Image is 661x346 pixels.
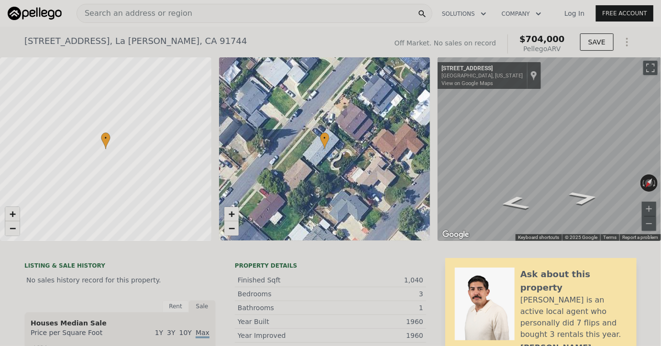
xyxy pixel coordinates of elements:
div: Year Built [238,317,330,326]
button: Toggle fullscreen view [643,61,658,75]
div: Street View [438,57,661,241]
div: Year Improved [238,331,330,340]
path: Go Southwest, Evanwood Ave [556,187,612,208]
span: 10Y [179,329,192,336]
div: • [101,132,110,149]
div: • [320,132,330,149]
a: Zoom in [224,207,239,221]
span: − [10,222,16,234]
a: Log In [553,9,596,18]
img: Google [440,228,472,241]
button: Rotate clockwise [653,174,658,192]
a: View on Google Maps [441,80,493,86]
div: Bathrooms [238,303,330,313]
img: Pellego [8,7,62,20]
span: 3Y [167,329,175,336]
a: Zoom out [5,221,20,236]
a: Zoom out [224,221,239,236]
span: Max [196,329,209,338]
span: © 2025 Google [565,235,597,240]
span: $704,000 [519,34,565,44]
button: SAVE [580,33,614,51]
button: Zoom in [642,202,656,216]
div: [PERSON_NAME] is an active local agent who personally did 7 flips and bought 3 rentals this year. [520,294,627,340]
div: Map [438,57,661,241]
div: Pellego ARV [519,44,565,54]
path: Go Northeast, Evanwood Ave [487,193,542,214]
div: Off Market. No sales on record [395,38,496,48]
div: Price per Square Foot [31,328,120,343]
div: [STREET_ADDRESS] [441,65,523,73]
span: + [10,208,16,220]
a: Show location on map [530,70,537,81]
span: Search an address or region [77,8,192,19]
div: 1960 [330,331,423,340]
button: Rotate counterclockwise [640,174,646,192]
div: Houses Median Sale [31,318,209,328]
div: Sale [189,300,216,313]
div: Rent [162,300,189,313]
button: Company [494,5,549,22]
button: Zoom out [642,216,656,231]
span: • [320,134,330,142]
span: 1Y [155,329,163,336]
button: Show Options [617,32,637,52]
button: Solutions [434,5,494,22]
div: [STREET_ADDRESS] , La [PERSON_NAME] , CA 91744 [24,34,247,48]
div: Bedrooms [238,289,330,299]
a: Terms (opens in new tab) [603,235,617,240]
div: 1 [330,303,423,313]
div: No sales history record for this property. [24,271,216,289]
span: • [101,134,110,142]
div: Ask about this property [520,268,627,294]
span: + [228,208,234,220]
div: 1960 [330,317,423,326]
a: Free Account [596,5,653,22]
a: Zoom in [5,207,20,221]
div: Finished Sqft [238,275,330,285]
div: [GEOGRAPHIC_DATA], [US_STATE] [441,73,523,79]
button: Reset the view [641,174,657,192]
a: Open this area in Google Maps (opens a new window) [440,228,472,241]
span: − [228,222,234,234]
div: 3 [330,289,423,299]
div: Property details [235,262,426,270]
div: 1,040 [330,275,423,285]
a: Report a problem [622,235,658,240]
button: Keyboard shortcuts [518,234,559,241]
div: LISTING & SALE HISTORY [24,262,216,271]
